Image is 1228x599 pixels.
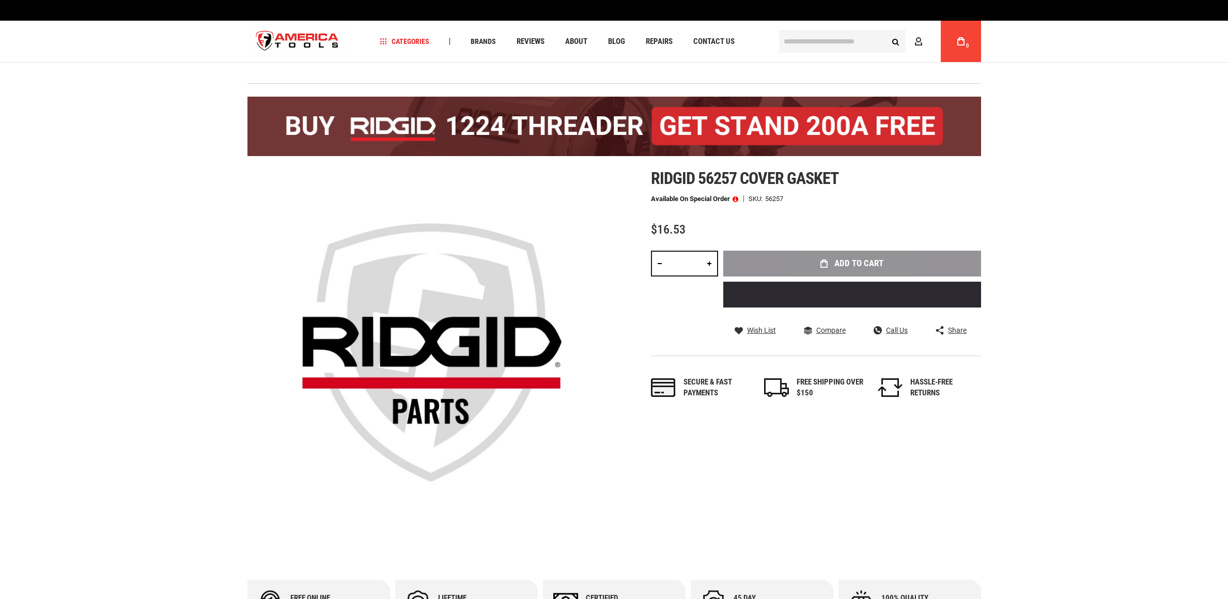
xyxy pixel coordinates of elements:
[886,32,906,51] button: Search
[874,326,908,335] a: Call Us
[878,378,903,397] img: returns
[608,38,625,45] span: Blog
[948,327,967,334] span: Share
[517,38,545,45] span: Reviews
[247,22,348,61] img: America Tools
[689,35,739,49] a: Contact Us
[646,38,673,45] span: Repairs
[951,21,971,62] a: 0
[910,377,977,399] div: HASSLE-FREE RETURNS
[375,35,434,49] a: Categories
[247,169,614,536] img: main product photo
[651,168,839,188] span: Ridgid 56257 cover gasket
[765,195,783,202] div: 56257
[749,195,765,202] strong: SKU
[816,327,846,334] span: Compare
[747,327,776,334] span: Wish List
[797,377,864,399] div: FREE SHIPPING OVER $150
[603,35,630,49] a: Blog
[764,378,789,397] img: shipping
[471,38,496,45] span: Brands
[641,35,677,49] a: Repairs
[693,38,735,45] span: Contact Us
[565,38,587,45] span: About
[512,35,549,49] a: Reviews
[380,38,429,45] span: Categories
[651,195,738,203] p: Available on Special Order
[651,222,686,237] span: $16.53
[804,326,846,335] a: Compare
[683,377,751,399] div: Secure & fast payments
[735,326,776,335] a: Wish List
[466,35,501,49] a: Brands
[886,327,908,334] span: Call Us
[561,35,592,49] a: About
[247,97,981,156] img: BOGO: Buy the RIDGID® 1224 Threader (26092), get the 92467 200A Stand FREE!
[966,43,969,49] span: 0
[247,22,348,61] a: store logo
[651,378,676,397] img: payments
